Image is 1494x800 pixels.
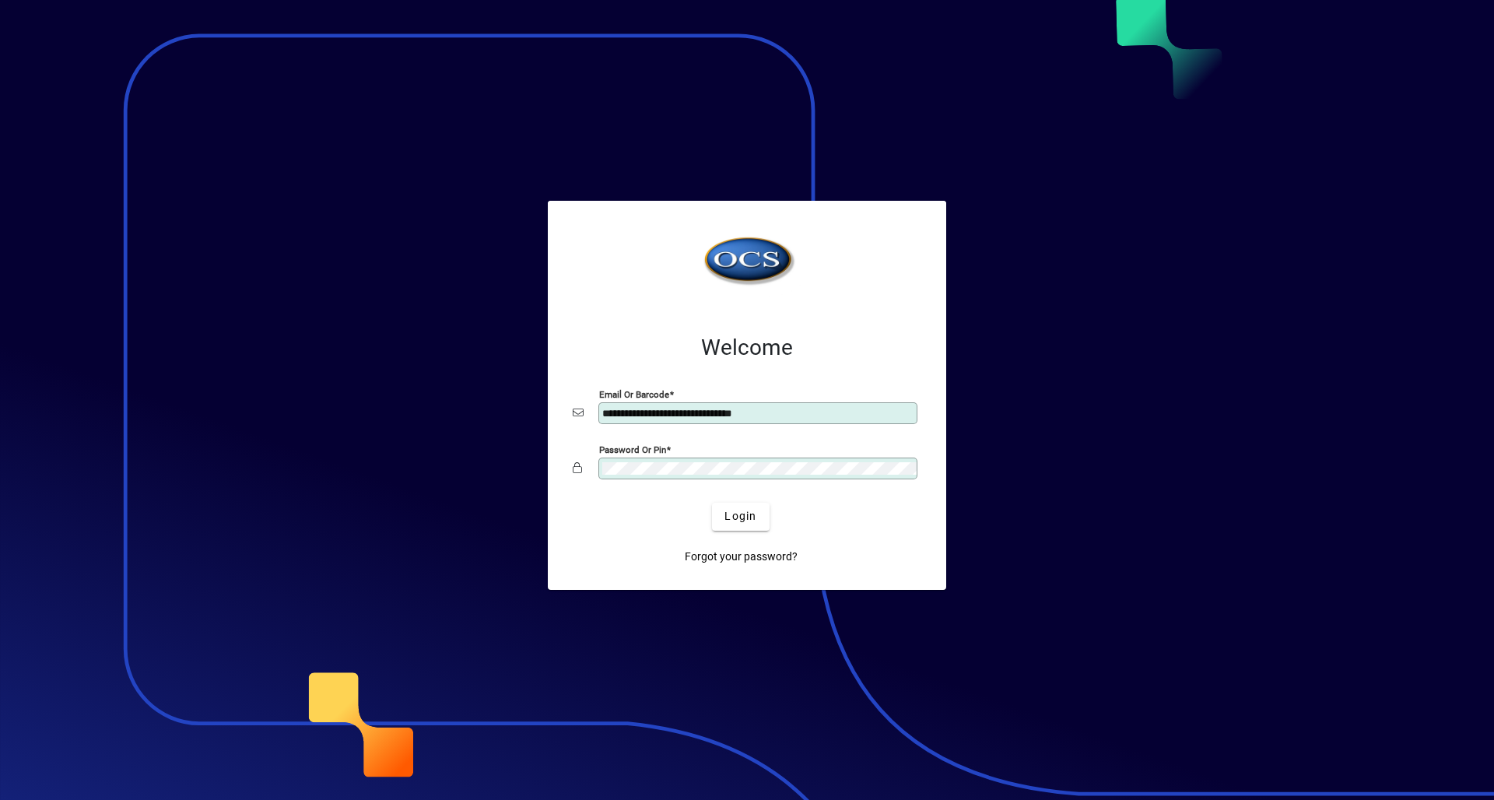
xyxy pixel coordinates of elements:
[599,444,666,454] mat-label: Password or Pin
[712,503,769,531] button: Login
[685,549,798,565] span: Forgot your password?
[724,508,756,525] span: Login
[679,543,804,571] a: Forgot your password?
[599,388,669,399] mat-label: Email or Barcode
[573,335,921,361] h2: Welcome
